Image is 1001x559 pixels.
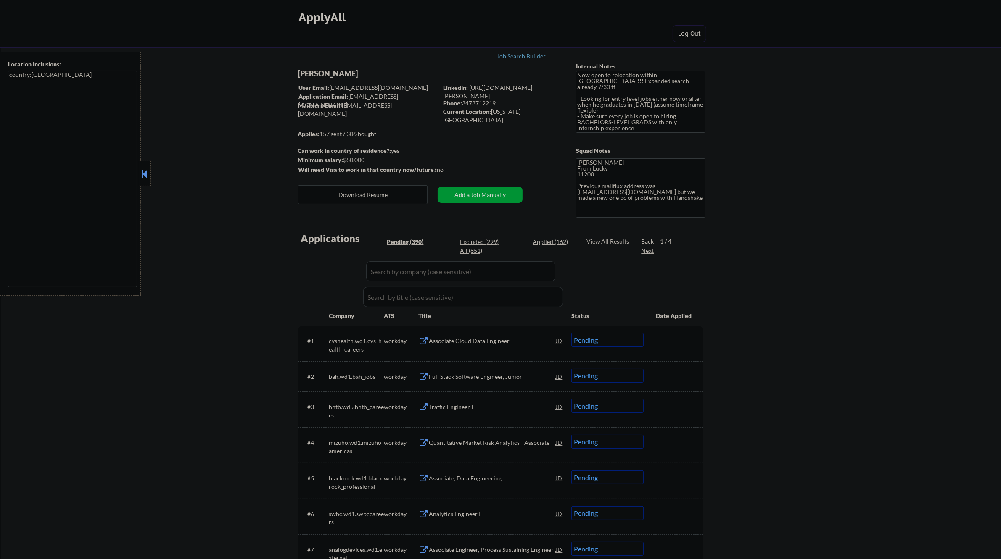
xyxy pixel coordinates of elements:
div: workday [384,438,418,447]
input: Search by title (case sensitive) [363,287,563,307]
strong: Application Email: [298,93,348,100]
div: mizuho.wd1.mizuhoamericas [329,438,384,455]
strong: LinkedIn: [443,84,468,91]
div: 157 sent / 306 bought [298,130,438,138]
button: Log Out [673,25,706,42]
div: #1 [307,337,322,345]
div: Internal Notes [576,62,705,71]
div: Applications [301,234,384,244]
div: workday [384,474,418,483]
div: JD [555,542,563,557]
div: swbc.wd1.swbccareers [329,510,384,526]
div: workday [384,510,418,518]
div: [EMAIL_ADDRESS][DOMAIN_NAME] [298,101,438,118]
div: workday [384,373,418,381]
div: JD [555,399,563,414]
div: 3473712219 [443,99,562,108]
div: #6 [307,510,322,518]
div: 1 / 4 [660,237,679,246]
strong: Mailslurp Email: [298,102,342,109]
strong: Applies: [298,130,320,137]
div: hntb.wd5.hntb_careers [329,403,384,419]
div: no [437,165,461,174]
input: Search by company (case sensitive) [366,261,555,281]
div: View All Results [586,237,631,246]
div: #2 [307,373,322,381]
strong: Phone: [443,100,462,107]
div: bah.wd1.bah_jobs [329,373,384,381]
div: Location Inclusions: [8,60,137,68]
div: Job Search Builder [497,53,546,59]
button: Download Resume [298,185,428,204]
div: Pending (390) [387,238,429,246]
div: cvshealth.wd1.cvs_health_careers [329,337,384,353]
div: $80,000 [298,156,438,164]
div: Analytics Engineer I [429,510,556,518]
div: Back [641,237,655,246]
strong: Current Location: [443,108,491,115]
div: JD [555,506,563,521]
div: ATS [384,312,418,320]
div: JD [555,435,563,450]
div: ApplyAll [298,10,348,24]
div: JD [555,333,563,348]
div: Full Stack Software Engineer, Junior [429,373,556,381]
div: Status [571,308,644,323]
button: Add a Job Manually [438,187,523,203]
div: Excluded (299) [460,238,502,246]
div: Date Applied [656,312,693,320]
div: workday [384,403,418,411]
a: [URL][DOMAIN_NAME][PERSON_NAME] [443,84,532,100]
div: #5 [307,474,322,483]
a: Job Search Builder [497,53,546,61]
div: #7 [307,546,322,554]
div: JD [555,369,563,384]
div: Associate, Data Engineering [429,474,556,483]
div: Title [418,312,563,320]
div: All (851) [460,247,502,255]
div: Quantitative Market Risk Analytics - Associate [429,438,556,447]
div: Associate Cloud Data Engineer [429,337,556,345]
div: workday [384,546,418,554]
div: #3 [307,403,322,411]
strong: Will need Visa to work in that country now/future?: [298,166,438,173]
div: Associate Engineer, Process Sustaining Engineer [429,546,556,554]
div: [US_STATE][GEOGRAPHIC_DATA] [443,108,562,124]
strong: User Email: [298,84,329,91]
div: [EMAIL_ADDRESS][DOMAIN_NAME] [298,92,438,109]
div: #4 [307,438,322,447]
div: blackrock.wd1.blackrock_professional [329,474,384,491]
div: Company [329,312,384,320]
div: Traffic Engineer I [429,403,556,411]
div: Applied (162) [533,238,575,246]
div: Next [641,247,655,255]
div: workday [384,337,418,345]
div: yes [298,147,435,155]
div: JD [555,470,563,486]
strong: Can work in country of residence?: [298,147,391,154]
strong: Minimum salary: [298,156,343,163]
div: [EMAIL_ADDRESS][DOMAIN_NAME] [298,84,438,92]
div: Squad Notes [576,147,705,155]
div: [PERSON_NAME] [298,68,471,79]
